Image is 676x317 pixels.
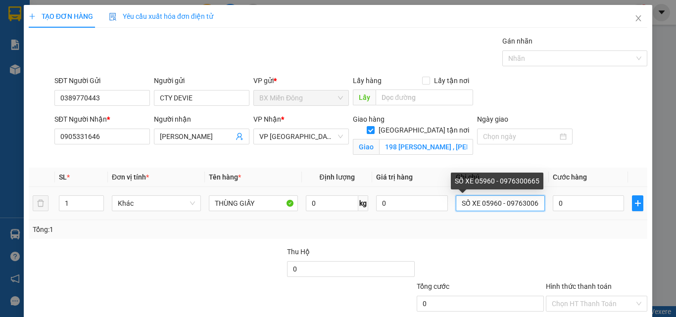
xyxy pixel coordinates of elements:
[632,199,643,207] span: plus
[253,115,281,123] span: VP Nhận
[118,196,195,211] span: Khác
[33,195,48,211] button: delete
[358,195,368,211] span: kg
[236,133,243,140] span: user-add
[417,282,449,290] span: Tổng cước
[154,75,249,86] div: Người gửi
[253,75,349,86] div: VP gửi
[430,75,473,86] span: Lấy tận nơi
[109,12,213,20] span: Yêu cầu xuất hóa đơn điện tử
[29,12,93,20] span: TẠO ĐƠN HÀNG
[376,195,447,211] input: 0
[452,168,549,187] th: Ghi chú
[154,114,249,125] div: Người nhận
[353,139,379,155] span: Giao
[319,173,354,181] span: Định lượng
[59,173,67,181] span: SL
[209,195,298,211] input: VD: Bàn, Ghế
[259,129,343,144] span: VP Nha Trang xe Limousine
[502,37,532,45] label: Gán nhãn
[451,173,543,189] div: SỐ XE 05960 - 0976300665
[376,173,413,181] span: Giá trị hàng
[109,13,117,21] img: icon
[375,125,473,136] span: [GEOGRAPHIC_DATA] tận nơi
[353,90,376,105] span: Lấy
[259,91,343,105] span: BX Miền Đông
[625,5,652,33] button: Close
[632,195,643,211] button: plus
[546,282,612,290] label: Hình thức thanh toán
[209,173,241,181] span: Tên hàng
[483,131,558,142] input: Ngày giao
[112,173,149,181] span: Đơn vị tính
[29,13,36,20] span: plus
[353,77,382,85] span: Lấy hàng
[456,195,545,211] input: Ghi Chú
[379,139,473,155] input: Giao tận nơi
[287,248,310,256] span: Thu Hộ
[477,115,508,123] label: Ngày giao
[353,115,385,123] span: Giao hàng
[634,14,642,22] span: close
[376,90,473,105] input: Dọc đường
[54,114,150,125] div: SĐT Người Nhận
[33,224,262,235] div: Tổng: 1
[54,75,150,86] div: SĐT Người Gửi
[553,173,587,181] span: Cước hàng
